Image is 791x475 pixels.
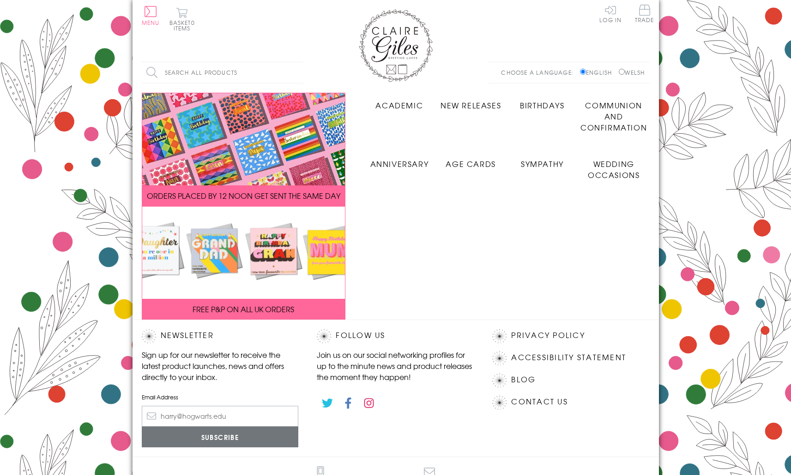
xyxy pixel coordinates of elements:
a: Log In [599,5,622,23]
button: Basket0 items [169,7,195,31]
span: Age Cards [446,158,495,169]
h2: Newsletter [142,329,299,343]
p: Sign up for our newsletter to receive the latest product launches, news and offers directly to yo... [142,349,299,382]
a: Communion and Confirmation [578,93,650,133]
a: Age Cards [435,151,507,169]
input: Search all products [142,62,303,83]
a: Trade [635,5,654,24]
input: Subscribe [142,427,299,447]
img: Claire Giles Greetings Cards [359,9,433,82]
a: Academic [364,93,435,111]
span: New Releases [441,100,501,111]
input: Search [294,62,303,83]
span: Anniversary [370,158,429,169]
label: Email Address [142,393,299,401]
span: ORDERS PLACED BY 12 NOON GET SENT THE SAME DAY [147,190,340,201]
span: 0 items [174,18,195,32]
a: New Releases [435,93,507,111]
span: Trade [635,5,654,23]
button: Menu [142,6,160,25]
span: Wedding Occasions [588,158,640,180]
input: English [580,69,586,75]
a: Accessibility Statement [511,351,626,364]
span: Birthdays [520,100,564,111]
a: Contact Us [511,396,568,408]
a: Anniversary [364,151,435,169]
p: Choose a language: [501,68,578,77]
a: Privacy Policy [511,329,585,342]
input: Welsh [619,69,625,75]
input: harry@hogwarts.edu [142,406,299,427]
a: Wedding Occasions [578,151,650,180]
label: English [580,68,616,77]
label: Welsh [619,68,645,77]
span: Academic [375,100,423,111]
a: Sympathy [507,151,578,169]
span: Sympathy [521,158,564,169]
h2: Follow Us [317,329,474,343]
a: Blog [511,374,536,386]
span: Communion and Confirmation [580,100,647,133]
a: Birthdays [507,93,578,111]
p: Join us on our social networking profiles for up to the minute news and product releases the mome... [317,349,474,382]
span: FREE P&P ON ALL UK ORDERS [193,303,294,315]
span: Menu [142,18,160,27]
